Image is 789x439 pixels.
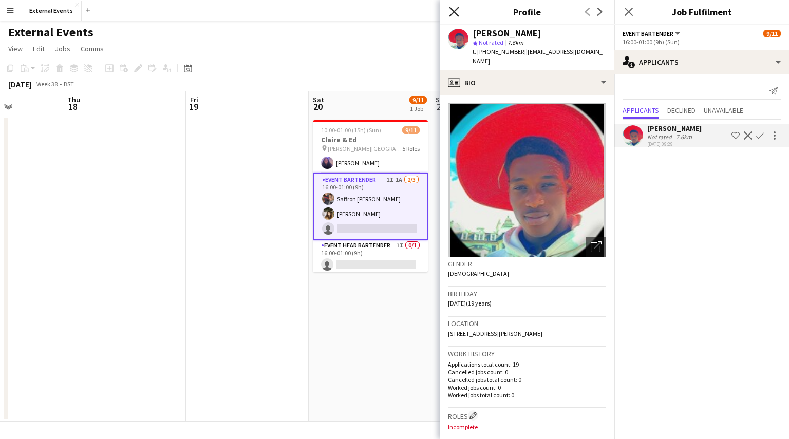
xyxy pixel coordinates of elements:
[55,44,70,53] span: Jobs
[313,240,428,275] app-card-role: Event head Bartender1I0/116:00-01:00 (9h)
[313,120,428,272] app-job-card: 10:00-01:00 (15h) (Sun)9/11Claire & Ed [PERSON_NAME][GEOGRAPHIC_DATA][PERSON_NAME]5 Roles[PERSON_...
[77,42,108,55] a: Comms
[505,39,525,46] span: 7.6km
[448,103,606,257] img: Crew avatar or photo
[479,39,503,46] span: Not rated
[321,126,381,134] span: 10:00-01:00 (15h) (Sun)
[448,270,509,277] span: [DEMOGRAPHIC_DATA]
[190,95,198,104] span: Fri
[614,50,789,74] div: Applicants
[674,133,694,141] div: 7.6km
[586,237,606,257] div: Open photos pop-in
[29,42,49,55] a: Edit
[647,141,702,147] div: [DATE] 09:29
[313,138,428,173] app-card-role: Event staff1/110:00-21:30 (11h30m)[PERSON_NAME]
[448,259,606,269] h3: Gender
[410,105,426,112] div: 1 Job
[647,124,702,133] div: [PERSON_NAME]
[67,95,80,104] span: Thu
[81,44,104,53] span: Comms
[448,299,492,307] span: [DATE] (19 years)
[448,423,606,431] p: Incomplete
[402,145,420,152] span: 5 Roles
[66,101,80,112] span: 18
[8,79,32,89] div: [DATE]
[704,107,743,114] span: Unavailable
[440,5,614,18] h3: Profile
[448,384,606,391] p: Worked jobs count: 0
[313,135,428,144] h3: Claire & Ed
[614,5,789,18] h3: Job Fulfilment
[51,42,74,55] a: Jobs
[448,349,606,358] h3: Work history
[448,330,542,337] span: [STREET_ADDRESS][PERSON_NAME]
[623,30,682,37] button: Event bartender
[434,101,448,112] span: 21
[647,133,674,141] div: Not rated
[436,95,448,104] span: Sun
[311,101,324,112] span: 20
[623,107,659,114] span: Applicants
[8,44,23,53] span: View
[328,145,402,152] span: [PERSON_NAME][GEOGRAPHIC_DATA][PERSON_NAME]
[448,360,606,368] p: Applications total count: 19
[313,173,428,240] app-card-role: Event bartender1I1A2/316:00-01:00 (9h)Saffron [PERSON_NAME][PERSON_NAME]
[8,25,93,40] h1: External Events
[763,30,781,37] span: 9/11
[409,96,427,104] span: 9/11
[448,319,606,328] h3: Location
[667,107,696,114] span: Declined
[313,95,324,104] span: Sat
[623,30,673,37] span: Event bartender
[448,368,606,376] p: Cancelled jobs count: 0
[448,410,606,421] h3: Roles
[21,1,82,21] button: External Events
[33,44,45,53] span: Edit
[440,70,614,95] div: Bio
[64,80,74,88] div: BST
[4,42,27,55] a: View
[402,126,420,134] span: 9/11
[448,376,606,384] p: Cancelled jobs total count: 0
[623,38,781,46] div: 16:00-01:00 (9h) (Sun)
[473,48,526,55] span: t. [PHONE_NUMBER]
[473,48,603,65] span: | [EMAIL_ADDRESS][DOMAIN_NAME]
[448,391,606,399] p: Worked jobs total count: 0
[189,101,198,112] span: 19
[473,29,541,38] div: [PERSON_NAME]
[448,289,606,298] h3: Birthday
[34,80,60,88] span: Week 38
